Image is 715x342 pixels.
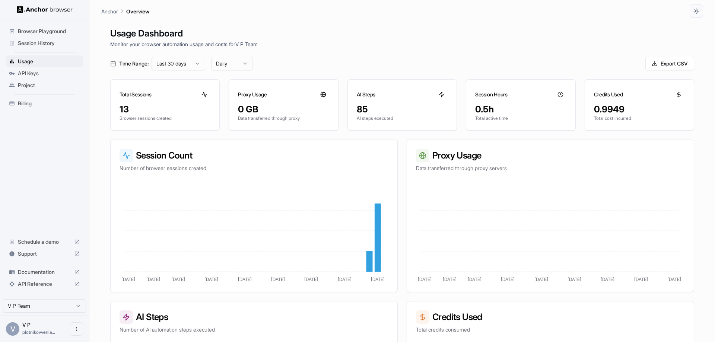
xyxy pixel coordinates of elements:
[475,115,566,121] p: Total active time
[416,164,685,172] p: Data transferred through proxy servers
[120,310,388,324] h3: AI Steps
[18,81,80,89] span: Project
[238,115,329,121] p: Data transferred through proxy
[6,266,83,278] div: Documentation
[120,115,210,121] p: Browser sessions created
[645,57,694,70] button: Export CSV
[126,7,149,15] p: Overview
[468,277,482,282] tspan: [DATE]
[18,70,80,77] span: API Keys
[18,268,71,276] span: Documentation
[18,28,80,35] span: Browser Playground
[6,98,83,109] div: Billing
[120,91,152,98] h3: Total Sessions
[667,277,681,282] tspan: [DATE]
[418,277,432,282] tspan: [DATE]
[18,280,71,288] span: API Reference
[357,115,448,121] p: AI steps executed
[304,277,318,282] tspan: [DATE]
[6,322,19,336] div: V
[534,277,548,282] tspan: [DATE]
[6,67,83,79] div: API Keys
[416,310,685,324] h3: Credits Used
[6,236,83,248] div: Schedule a demo
[594,103,685,115] div: 0.9949
[18,238,71,246] span: Schedule a demo
[119,60,149,67] span: Time Range:
[238,103,329,115] div: 0 GB
[18,39,80,47] span: Session History
[594,115,685,121] p: Total cost incurred
[416,326,685,333] p: Total credits consumed
[120,103,210,115] div: 13
[568,277,581,282] tspan: [DATE]
[594,91,623,98] h3: Credits Used
[501,277,515,282] tspan: [DATE]
[443,277,457,282] tspan: [DATE]
[338,277,352,282] tspan: [DATE]
[110,27,694,40] h1: Usage Dashboard
[475,103,566,115] div: 0.5h
[6,25,83,37] div: Browser Playground
[371,277,385,282] tspan: [DATE]
[110,40,694,48] p: Monitor your browser automation usage and costs for V P Team
[357,103,448,115] div: 85
[6,248,83,260] div: Support
[6,37,83,49] div: Session History
[120,164,388,172] p: Number of browser sessions created
[238,277,252,282] tspan: [DATE]
[18,58,80,65] span: Usage
[18,100,80,107] span: Billing
[357,91,375,98] h3: AI Steps
[22,329,55,335] span: plotnikovveniamin@gmail.com
[416,149,685,162] h3: Proxy Usage
[18,250,71,258] span: Support
[171,277,185,282] tspan: [DATE]
[17,6,73,13] img: Anchor Logo
[101,7,118,15] p: Anchor
[101,7,149,15] nav: breadcrumb
[6,278,83,290] div: API Reference
[120,326,388,333] p: Number of AI automation steps executed
[634,277,648,282] tspan: [DATE]
[70,322,83,336] button: Open menu
[6,55,83,67] div: Usage
[146,277,160,282] tspan: [DATE]
[601,277,614,282] tspan: [DATE]
[475,91,507,98] h3: Session Hours
[238,91,267,98] h3: Proxy Usage
[204,277,218,282] tspan: [DATE]
[121,277,135,282] tspan: [DATE]
[271,277,285,282] tspan: [DATE]
[120,149,388,162] h3: Session Count
[22,322,31,328] span: V P
[6,79,83,91] div: Project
